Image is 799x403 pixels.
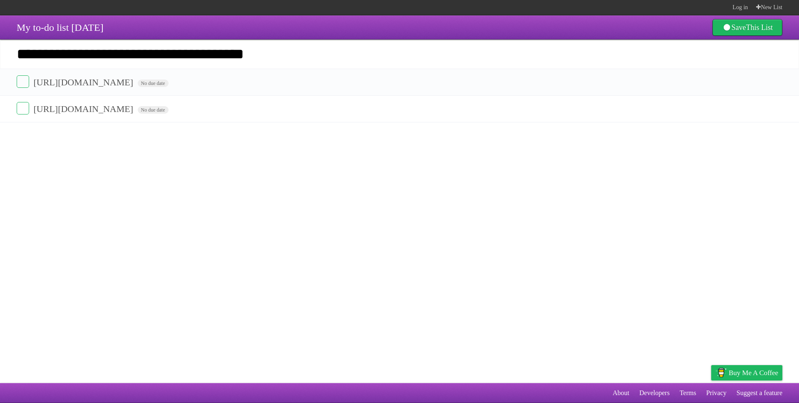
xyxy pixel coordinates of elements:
a: Developers [639,385,670,401]
span: My to-do list [DATE] [17,22,104,33]
a: About [613,385,629,401]
a: Privacy [706,385,727,401]
span: [URL][DOMAIN_NAME] [34,104,136,114]
span: Buy me a coffee [729,366,778,380]
span: [URL][DOMAIN_NAME] [34,77,136,87]
img: Buy me a coffee [715,366,727,380]
label: Done [17,75,29,88]
a: Terms [680,385,696,401]
a: Suggest a feature [737,385,782,401]
span: No due date [138,106,169,114]
b: This List [746,23,773,32]
span: No due date [138,80,169,87]
label: Done [17,102,29,114]
a: SaveThis List [712,19,782,36]
a: Buy me a coffee [711,365,782,381]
